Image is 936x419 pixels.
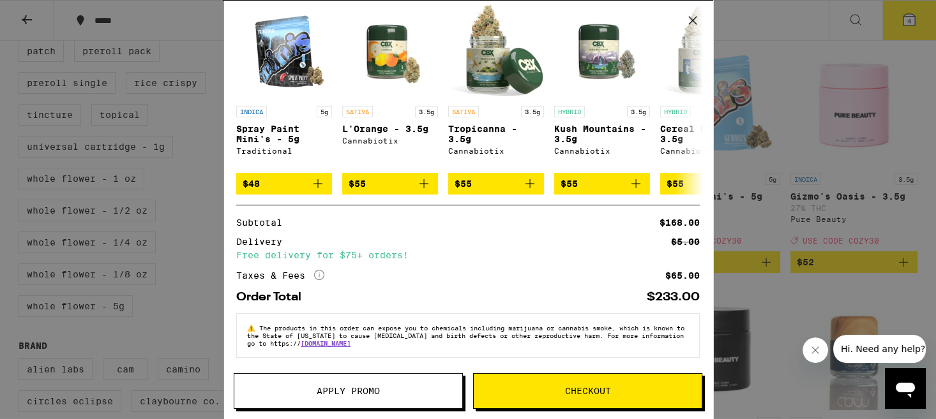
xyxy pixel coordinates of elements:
[554,106,585,117] p: HYBRID
[660,106,691,117] p: HYBRID
[236,4,332,99] img: Traditional - Spray Paint Mini's - 5g
[660,124,756,144] p: Cereal Milk - 3.5g
[803,337,828,363] iframe: Close message
[342,4,438,99] img: Cannabiotix - L'Orange - 3.5g
[349,179,366,189] span: $55
[671,237,700,246] div: $5.00
[665,271,700,280] div: $65.00
[660,173,756,195] button: Add to bag
[448,173,544,195] button: Add to bag
[554,173,650,195] button: Add to bag
[236,147,332,155] div: Traditional
[247,324,684,347] span: The products in this order can expose you to chemicals including marijuana or cannabis smoke, whi...
[455,179,472,189] span: $55
[342,124,438,134] p: L'Orange - 3.5g
[627,106,650,117] p: 3.5g
[236,173,332,195] button: Add to bag
[236,237,291,246] div: Delivery
[236,251,700,260] div: Free delivery for $75+ orders!
[415,106,438,117] p: 3.5g
[554,4,650,99] img: Cannabiotix - Kush Mountains - 3.5g
[667,179,684,189] span: $55
[647,291,700,303] div: $233.00
[473,373,702,409] button: Checkout
[448,124,544,144] p: Tropicanna - 3.5g
[554,147,650,155] div: Cannabiotix
[342,106,373,117] p: SATIVA
[554,124,650,144] p: Kush Mountains - 3.5g
[885,368,926,409] iframe: Button to launch messaging window
[565,386,611,395] span: Checkout
[448,106,479,117] p: SATIVA
[317,386,380,395] span: Apply Promo
[448,4,544,173] a: Open page for Tropicanna - 3.5g from Cannabiotix
[236,4,332,173] a: Open page for Spray Paint Mini's - 5g from Traditional
[301,339,351,347] a: [DOMAIN_NAME]
[236,124,332,144] p: Spray Paint Mini's - 5g
[236,291,310,303] div: Order Total
[561,179,578,189] span: $55
[521,106,544,117] p: 3.5g
[660,218,700,227] div: $168.00
[342,4,438,173] a: Open page for L'Orange - 3.5g from Cannabiotix
[247,324,259,332] span: ⚠️
[236,218,291,227] div: Subtotal
[554,4,650,173] a: Open page for Kush Mountains - 3.5g from Cannabiotix
[833,335,926,363] iframe: Message from company
[660,4,756,99] img: Cannabiotix - Cereal Milk - 3.5g
[342,136,438,145] div: Cannabiotix
[317,106,332,117] p: 5g
[660,147,756,155] div: Cannabiotix
[243,179,260,189] span: $48
[236,270,324,281] div: Taxes & Fees
[448,4,544,99] img: Cannabiotix - Tropicanna - 3.5g
[448,147,544,155] div: Cannabiotix
[342,173,438,195] button: Add to bag
[234,373,463,409] button: Apply Promo
[660,4,756,173] a: Open page for Cereal Milk - 3.5g from Cannabiotix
